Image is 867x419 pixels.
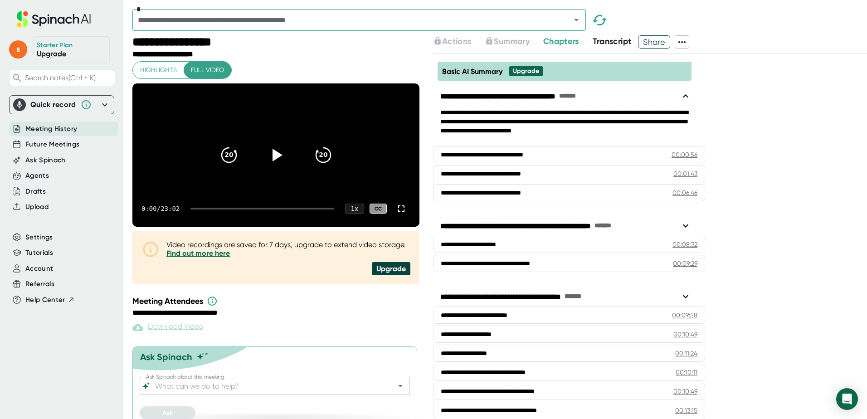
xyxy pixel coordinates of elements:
button: Referrals [25,279,54,289]
div: Upgrade [372,262,410,275]
div: 00:08:32 [672,240,697,249]
span: Actions [442,36,471,46]
div: Upgrade to access [485,35,543,49]
span: s [9,40,27,58]
div: Quick record [13,96,110,114]
div: 00:10:11 [676,368,697,377]
button: Agents [25,171,49,181]
div: Upgrade [513,67,539,75]
div: Video recordings are saved for 7 days, upgrade to extend video storage. [166,240,410,258]
div: 0:00 / 23:02 [141,205,180,212]
div: Open Intercom Messenger [836,388,858,410]
div: Ask Spinach [140,351,192,362]
div: 00:11:24 [675,349,697,358]
span: Summary [494,36,529,46]
button: Ask Spinach [25,155,66,166]
span: Chapters [543,36,579,46]
button: Full video [184,62,231,78]
button: Future Meetings [25,139,79,150]
span: Search notes (Ctrl + K) [25,73,96,82]
span: Help Center [25,295,65,305]
button: Chapters [543,35,579,48]
div: 00:13:15 [675,406,697,415]
button: Open [570,14,583,26]
div: Meeting Attendees [132,296,422,307]
a: Upgrade [37,49,66,58]
div: 00:00:56 [672,150,697,159]
div: 00:09:58 [672,311,697,320]
button: Open [394,380,407,392]
button: Meeting History [25,124,77,134]
button: Share [638,35,670,49]
button: Help Center [25,295,75,305]
input: What can we do to help? [153,380,380,392]
span: Share [638,34,670,50]
button: Summary [485,35,529,48]
div: 00:09:29 [673,259,697,268]
button: Drafts [25,186,46,197]
button: Actions [433,35,471,48]
div: Upgrade to access [433,35,485,49]
button: Account [25,263,53,274]
div: Quick record [30,100,76,109]
a: Find out more here [166,249,230,258]
button: Tutorials [25,248,53,258]
div: CC [370,204,387,214]
div: 00:06:46 [672,188,697,197]
span: Ask [162,409,173,417]
button: Highlights [133,62,184,78]
div: 00:10:49 [673,387,697,396]
div: Starter Plan [37,41,73,49]
span: Highlights [140,64,177,76]
span: Basic AI Summary [442,67,502,76]
span: Full video [191,64,224,76]
button: Upload [25,202,49,212]
button: Transcript [593,35,632,48]
div: Paid feature [132,322,203,333]
div: 00:01:43 [673,169,697,178]
span: Transcript [593,36,632,46]
button: Settings [25,232,53,243]
div: 1 x [345,204,364,214]
div: 00:10:49 [673,330,697,339]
